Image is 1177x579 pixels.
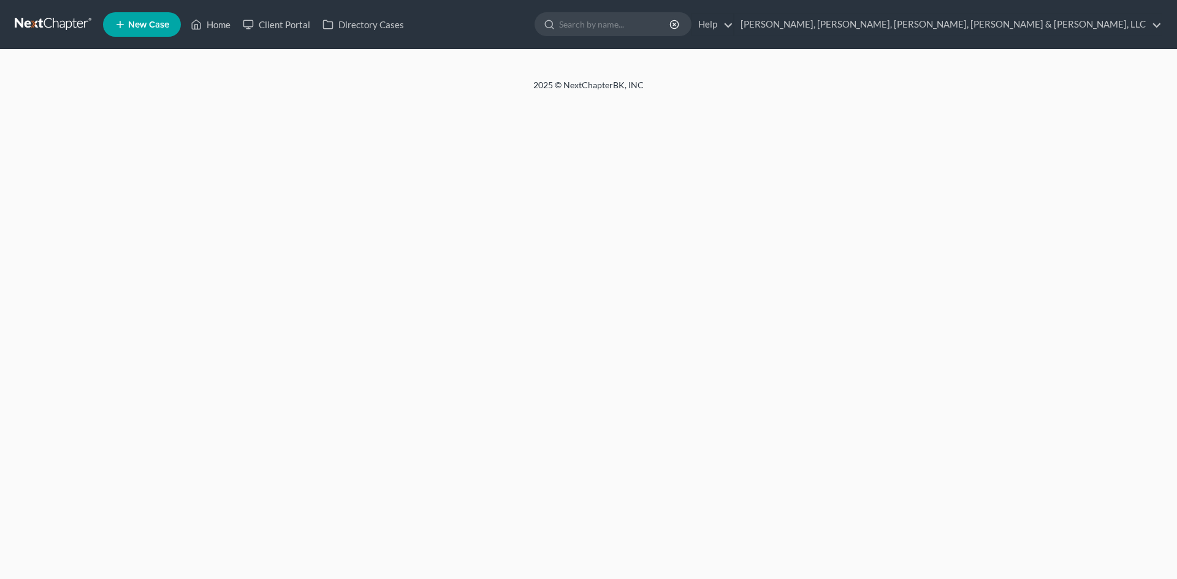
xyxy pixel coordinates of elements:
[237,13,316,36] a: Client Portal
[316,13,410,36] a: Directory Cases
[692,13,733,36] a: Help
[185,13,237,36] a: Home
[734,13,1162,36] a: [PERSON_NAME], [PERSON_NAME], [PERSON_NAME], [PERSON_NAME] & [PERSON_NAME], LLC
[559,13,671,36] input: Search by name...
[239,79,938,101] div: 2025 © NextChapterBK, INC
[128,20,169,29] span: New Case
